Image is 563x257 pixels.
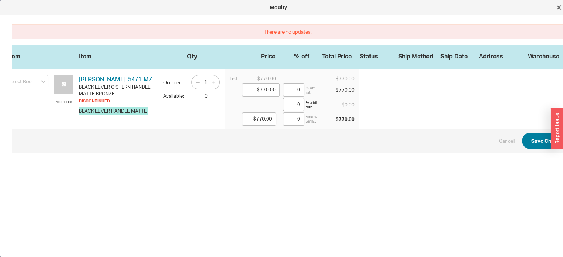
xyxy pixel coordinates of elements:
[479,52,514,60] div: Address
[317,75,356,82] div: $770.00
[163,92,187,99] div: Available:
[360,52,397,60] div: Status
[187,52,215,59] div: Qty
[242,112,276,126] input: Final Price
[283,112,304,126] input: %
[79,75,152,83] a: [PERSON_NAME]-5471-MZ
[56,100,72,104] button: ADD SPECS
[54,75,73,94] img: no_photo
[193,92,219,99] div: 0
[440,52,477,60] div: Ship Date
[229,75,239,82] div: List:
[317,87,356,93] div: $770.00
[317,101,356,108] div: – $0.00
[4,52,48,59] div: Room
[312,52,352,60] div: Total Price
[317,115,356,124] div: $770.00
[79,84,157,97] div: BLACK LEVER CISTERN HANDLE MATTE BRONZE
[4,75,48,88] input: Select Room
[242,75,280,82] div: $770.00
[4,4,553,11] div: Modify
[278,52,309,60] div: % off
[304,115,317,124] div: total % off list
[79,98,157,104] div: DISCONTINUED
[398,52,439,60] div: Ship Method
[306,85,319,94] div: % off list
[163,73,185,86] div: Ordered:
[283,83,304,97] input: %
[238,52,275,60] div: Price
[41,80,46,83] svg: open menu
[499,138,515,144] button: Cancel
[79,107,148,115] button: BLACK LEVER HANDLE MATTE
[79,52,153,59] div: Item
[306,100,319,109] div: % addl disc
[283,98,304,111] input: %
